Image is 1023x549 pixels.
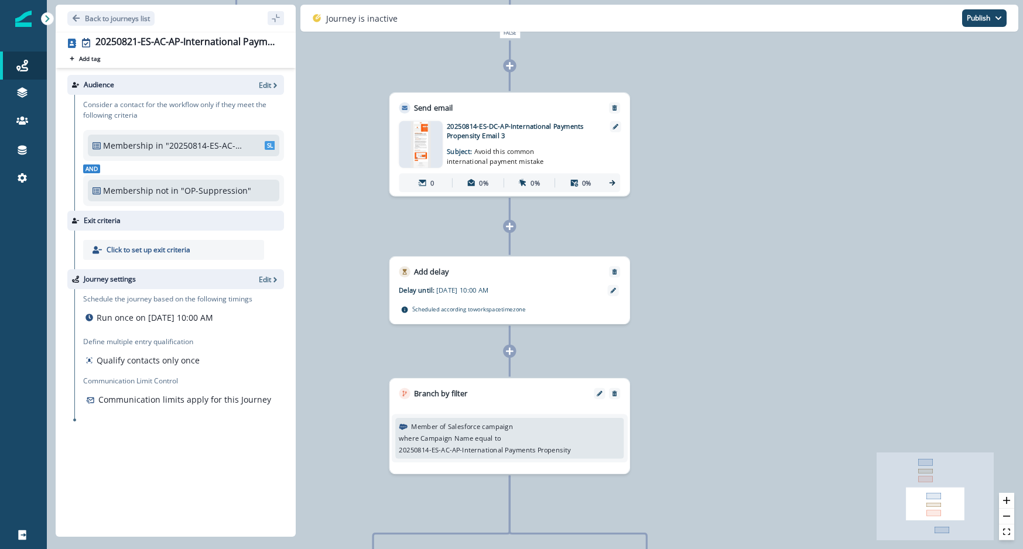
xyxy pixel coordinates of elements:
[436,285,553,295] p: [DATE] 10:00 AM
[97,311,213,324] p: Run once on [DATE] 10:00 AM
[414,388,468,399] p: Branch by filter
[607,105,622,111] button: Remove
[15,11,32,27] img: Inflection
[447,121,597,141] p: 20250814-ES-DC-AP-International Payments Propensity Email 3
[414,266,449,277] p: Add delay
[83,164,100,173] span: And
[420,433,473,443] p: Campaign Name
[962,9,1007,27] button: Publish
[259,274,271,284] p: Edit
[592,391,607,397] button: Edit
[83,99,284,121] p: Consider a contact for the workflow only if they meet the following criteria
[411,421,513,431] p: Member of Salesforce campaign
[447,147,543,166] span: Avoid this common international payment mistake
[67,11,155,26] button: Go back
[97,354,200,366] p: Qualify contacts only once
[475,433,501,443] p: equal to
[420,27,600,39] div: False
[607,390,622,397] button: Remove
[999,493,1014,509] button: zoom in
[95,36,279,49] div: 20250821-ES-AC-AP-International Payments Propensity Email 2-4
[389,378,630,474] div: Branch by filterEditRemoveMember of Salesforce campaignwhereCampaign Nameequal to20250814-ES-AC-A...
[265,141,275,150] span: SL
[399,433,419,443] p: where
[999,524,1014,540] button: fit view
[107,245,190,255] p: Click to set up exit criteria
[166,139,244,152] p: "20250814-ES-AC-AP-International Payments Propensity"
[259,274,279,284] button: Edit
[84,215,121,226] p: Exit criteria
[999,509,1014,524] button: zoom out
[156,184,179,197] p: not in
[414,102,453,114] p: Send email
[582,178,591,188] p: 0%
[430,178,434,188] p: 0
[412,304,526,314] p: Scheduled according to workspace timezone
[85,13,150,23] p: Back to journeys list
[447,140,564,166] p: Subject:
[156,139,163,152] p: in
[607,269,622,275] button: Remove
[83,376,284,386] p: Communication Limit Control
[389,92,630,197] div: Send emailRemoveemail asset unavailable20250814-ES-DC-AP-International Payments Propensity Email ...
[79,55,100,62] p: Add tag
[531,178,540,188] p: 0%
[389,256,630,324] div: Add delayRemoveDelay until:[DATE] 10:00 AMScheduled according toworkspacetimezone
[259,80,279,90] button: Edit
[84,274,136,284] p: Journey settings
[98,393,271,406] p: Communication limits apply for this Journey
[83,337,202,347] p: Define multiple entry qualification
[83,294,252,304] p: Schedule the journey based on the following timings
[268,11,284,25] button: sidebar collapse toggle
[399,445,570,455] p: 20250814-ES-AC-AP-International Payments Propensity
[67,54,102,63] button: Add tag
[259,80,271,90] p: Edit
[103,139,153,152] p: Membership
[499,27,521,39] span: False
[181,184,259,197] p: "OP-Suppression"
[326,12,398,25] p: Journey is inactive
[84,80,114,90] p: Audience
[479,178,488,188] p: 0%
[399,285,436,295] p: Delay until:
[146,27,326,39] div: True
[411,121,431,168] img: email asset unavailable
[103,184,153,197] p: Membership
